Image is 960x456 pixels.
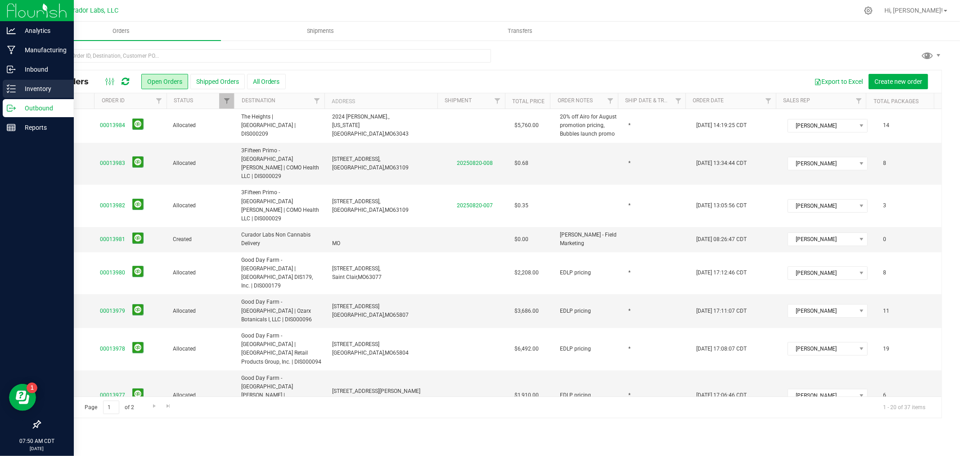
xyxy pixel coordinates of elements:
button: Create new order [869,74,928,89]
span: 1 - 20 of 37 items [876,401,933,414]
span: [DATE] 13:34:44 CDT [697,159,747,168]
span: $0.35 [514,201,528,210]
span: Page of 2 [77,401,142,415]
p: Manufacturing [16,45,70,55]
span: Saint Clair, [332,274,358,280]
span: MO [385,350,393,356]
p: Inventory [16,83,70,94]
a: Ship Date & Transporter [625,97,694,104]
span: Shipments [295,27,347,35]
span: EDLP pricing [560,307,591,315]
span: [PERSON_NAME] [788,305,856,317]
span: [STREET_ADDRESS], [332,265,380,272]
a: Transfers [420,22,620,41]
a: 20250820-008 [457,160,493,166]
a: Go to the last page [162,401,175,413]
span: [STREET_ADDRESS], [332,198,380,205]
a: 00013981 [100,235,125,244]
span: 63109 [393,164,409,171]
span: Hi, [PERSON_NAME]! [884,7,943,14]
button: All Orders [247,74,286,89]
span: 11 [879,305,894,318]
span: 8 [879,157,891,170]
a: Filter [490,93,505,109]
span: [PERSON_NAME] [788,267,856,279]
span: $3,686.00 [514,307,539,315]
span: EDLP pricing [560,345,591,353]
div: Manage settings [863,6,874,15]
span: $5,760.00 [514,121,539,130]
a: 00013983 [100,159,125,168]
inline-svg: Inventory [7,84,16,93]
input: 1 [103,401,119,415]
span: [PERSON_NAME] - Field Marketing [560,231,617,248]
iframe: Resource center unread badge [27,383,37,393]
span: The Heights | [GEOGRAPHIC_DATA] | DIS000209 [241,113,321,139]
span: 63043 [393,131,409,137]
span: $0.68 [514,159,528,168]
a: 20250820-007 [457,202,493,209]
span: [STREET_ADDRESS], [332,156,380,162]
a: 00013979 [100,307,125,315]
span: Transfers [496,27,545,35]
p: 07:50 AM CDT [4,437,70,445]
span: Created [173,235,230,244]
a: Filter [152,93,167,109]
span: EDLP pricing [560,269,591,277]
span: [STREET_ADDRESS] [332,303,379,310]
span: Allocated [173,391,230,400]
a: 00013977 [100,391,125,400]
iframe: Resource center [9,384,36,411]
span: Good Day Farm - [GEOGRAPHIC_DATA] | Ozarx Botanicals I, LLC | DIS000096 [241,298,321,324]
a: Order ID [102,97,125,104]
span: $0.00 [514,235,528,244]
p: Analytics [16,25,70,36]
a: Go to the next page [148,401,161,413]
span: [GEOGRAPHIC_DATA], [332,350,385,356]
span: Curador Labs, LLC [65,7,118,14]
span: Allocated [173,345,230,353]
span: 65804 [393,350,409,356]
span: 63077 [366,274,382,280]
a: Filter [671,93,685,109]
span: Curador Labs Non Cannabis Delivery [241,231,321,248]
span: 65807 [393,312,409,318]
a: Status [174,97,193,104]
button: Shipped Orders [190,74,245,89]
span: [DATE] 17:06:46 CDT [697,391,747,400]
inline-svg: Analytics [7,26,16,35]
span: [DATE] 17:11:07 CDT [697,307,747,315]
span: [GEOGRAPHIC_DATA], [332,312,385,318]
button: Export to Excel [808,74,869,89]
span: MO [385,131,393,137]
span: 14 [879,119,894,132]
a: Filter [761,93,776,109]
span: [PERSON_NAME] [788,342,856,355]
button: Open Orders [141,74,188,89]
span: [DATE] 14:19:25 CDT [697,121,747,130]
span: 8 [879,266,891,279]
span: MO [358,274,366,280]
inline-svg: Outbound [7,104,16,113]
span: [STREET_ADDRESS] [332,341,379,347]
p: [DATE] [4,445,70,452]
span: [DATE] 08:26:47 CDT [697,235,747,244]
span: [GEOGRAPHIC_DATA], [332,164,385,171]
a: Filter [310,93,325,109]
a: 00013978 [100,345,125,353]
span: Allocated [173,159,230,168]
inline-svg: Manufacturing [7,46,16,55]
span: [GEOGRAPHIC_DATA], [332,207,385,213]
span: Allocated [173,201,230,210]
span: MO [332,240,340,246]
a: 00013982 [100,201,125,210]
a: Orders [22,22,221,41]
span: Good Day Farm - [GEOGRAPHIC_DATA] [PERSON_NAME] | [GEOGRAPHIC_DATA] Retail Products Group, Inc. |... [241,374,321,417]
span: MO [385,312,393,318]
a: Shipment [445,97,472,104]
span: Good Day Farm - [GEOGRAPHIC_DATA] | [GEOGRAPHIC_DATA] DIS179, Inc. | DIS000179 [241,256,321,291]
span: MO [385,207,393,213]
span: 19 [879,342,894,356]
span: 6 [879,389,891,402]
